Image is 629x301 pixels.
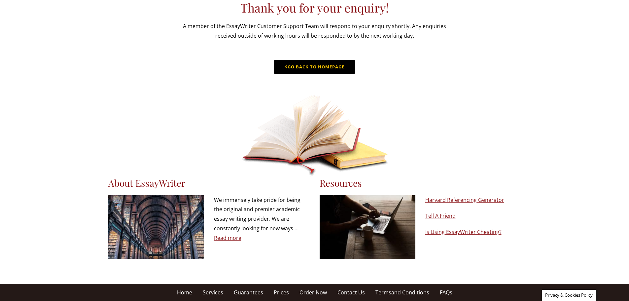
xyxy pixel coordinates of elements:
[108,177,204,189] h3: About EssayWriter
[435,284,457,301] a: FAQs
[177,289,192,296] span: Home
[295,284,332,301] a: Order Now
[274,60,355,74] a: Go Back to Homepage
[375,289,429,296] span: Terms
[108,195,204,259] img: about essaywriter
[320,195,415,259] img: resources
[371,284,434,301] a: Termsand Conditions
[183,1,447,15] h1: Thank you for your enquiry!
[269,284,294,301] a: Prices
[299,289,327,296] span: Order Now
[229,284,268,301] a: Guarantees
[203,289,223,296] span: Services
[440,289,452,296] span: FAQs
[214,234,241,242] a: Read more
[425,228,502,236] a: Is Using EssayWriter Cheating?
[320,177,415,189] h3: Resources
[425,196,504,204] a: Harvard Referencing Generator
[337,289,365,296] span: Contact Us
[183,21,447,41] p: A member of the EssayWriter Customer Support Team will respond to your enquiry shortly. Any enqui...
[274,289,289,296] span: Prices
[545,292,593,298] span: Privacy & Cookies Policy
[198,284,228,301] a: Services
[333,284,369,301] a: Contact Us
[172,284,197,301] a: Home
[214,195,310,243] p: We immensely take pride for being the original and premier academic essay writing provider. We ar...
[425,212,456,219] a: Tell A Friend
[241,93,388,177] img: landing-book.png
[234,289,263,296] span: Guarantees
[391,289,429,296] span: and Conditions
